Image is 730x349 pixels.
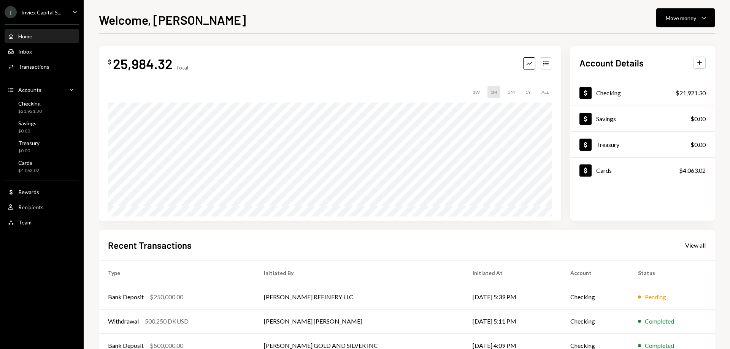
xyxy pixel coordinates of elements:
[18,128,36,134] div: $0.00
[596,89,621,96] div: Checking
[522,86,534,98] div: 1Y
[176,64,188,71] div: Total
[18,63,49,70] div: Transactions
[18,167,39,174] div: $4,063.02
[18,33,32,39] div: Home
[18,159,39,166] div: Cards
[99,261,255,285] th: Type
[18,87,41,93] div: Accounts
[596,167,612,174] div: Cards
[5,215,79,229] a: Team
[656,8,715,27] button: Move money
[5,44,79,58] a: Inbox
[18,219,32,226] div: Team
[18,100,42,107] div: Checking
[113,55,173,72] div: 25,984.32
[5,200,79,214] a: Recipients
[5,98,79,116] a: Checking$21,921.30
[255,309,463,333] td: [PERSON_NAME] [PERSON_NAME]
[18,108,42,115] div: $21,921.30
[690,140,706,149] div: $0.00
[18,189,39,195] div: Rewards
[570,106,715,131] a: Savings$0.00
[570,132,715,157] a: Treasury$0.00
[645,317,674,326] div: Completed
[18,48,32,55] div: Inbox
[538,86,552,98] div: ALL
[679,166,706,175] div: $4,063.02
[18,148,40,154] div: $0.00
[145,317,189,326] div: 500,250 DKUSD
[5,118,79,136] a: Savings$0.00
[666,14,696,22] div: Move money
[570,158,715,183] a: Cards$4,063.02
[596,115,616,122] div: Savings
[18,204,44,210] div: Recipients
[18,120,36,126] div: Savings
[108,317,139,326] div: Withdrawal
[255,261,463,285] th: Initiated By
[5,6,17,18] div: I
[463,261,561,285] th: Initiated At
[108,58,111,66] div: $
[596,141,619,148] div: Treasury
[5,185,79,199] a: Rewards
[5,60,79,73] a: Transactions
[629,261,715,285] th: Status
[108,292,144,302] div: Bank Deposit
[676,88,706,98] div: $21,921.30
[255,285,463,309] td: [PERSON_NAME] REFINERY LLC
[505,86,518,98] div: 3M
[561,285,629,309] td: Checking
[685,241,706,249] a: View all
[463,285,561,309] td: [DATE] 5:39 PM
[5,157,79,175] a: Cards$4,063.02
[690,114,706,123] div: $0.00
[150,292,183,302] div: $250,000.00
[685,242,706,249] div: View all
[5,29,79,43] a: Home
[470,86,483,98] div: 1W
[561,261,629,285] th: Account
[463,309,561,333] td: [DATE] 5:11 PM
[99,12,246,27] h1: Welcome, [PERSON_NAME]
[5,83,79,96] a: Accounts
[108,239,192,251] h2: Recent Transactions
[579,57,644,69] h2: Account Details
[487,86,500,98] div: 1M
[21,9,61,16] div: Inviex Capital S...
[561,309,629,333] td: Checking
[570,80,715,106] a: Checking$21,921.30
[5,137,79,156] a: Treasury$0.00
[18,140,40,146] div: Treasury
[645,292,666,302] div: Pending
